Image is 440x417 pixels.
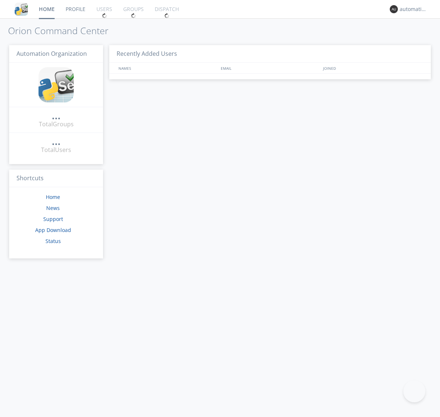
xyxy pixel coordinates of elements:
a: Support [43,215,63,222]
img: spin.svg [131,13,136,18]
img: cddb5a64eb264b2086981ab96f4c1ba7 [38,67,74,102]
h3: Recently Added Users [109,45,431,63]
a: ... [52,137,60,146]
div: ... [52,137,60,145]
div: ... [52,112,60,119]
h3: Shortcuts [9,170,103,188]
iframe: Toggle Customer Support [403,380,425,402]
a: Home [46,193,60,200]
a: App Download [35,226,71,233]
div: Total Groups [39,120,74,128]
div: EMAIL [219,63,321,73]
a: Status [45,237,61,244]
div: NAMES [117,63,217,73]
div: Total Users [41,146,71,154]
div: JOINED [321,63,424,73]
img: spin.svg [102,13,107,18]
span: Automation Organization [16,50,87,58]
img: cddb5a64eb264b2086981ab96f4c1ba7 [15,3,28,16]
a: ... [52,112,60,120]
img: spin.svg [164,13,169,18]
a: News [46,204,60,211]
div: automation+atlas0033 [400,6,427,13]
img: 373638.png [390,5,398,13]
